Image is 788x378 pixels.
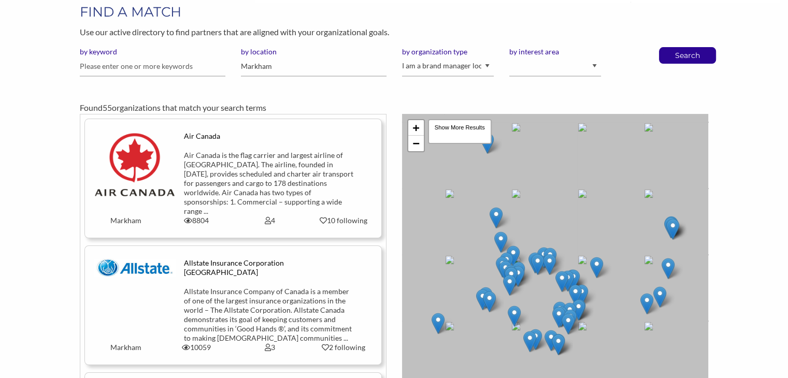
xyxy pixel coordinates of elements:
div: Allstate Insurance Company of Canada is a member of one of the largest insurance organizations in... [184,287,356,343]
div: Air Canada is the flag carrier and largest airline of [GEOGRAPHIC_DATA]. The airline, founded in ... [184,151,356,216]
label: by keyword [80,47,225,56]
label: by organization type [402,47,494,56]
a: Zoom out [408,136,424,151]
div: Markham [85,343,159,352]
h1: FIND A MATCH [80,3,708,21]
img: tap6qbglf5jbhjvv58tx [93,258,176,277]
div: Found organizations that match your search terms [80,101,708,114]
a: Zoom in [408,120,424,136]
label: by location [241,47,386,56]
div: 2 following [314,343,372,352]
div: Show More Results [428,119,492,144]
div: Allstate Insurance Corporation [GEOGRAPHIC_DATA] [184,258,356,277]
input: Please enter one or more keywords [80,56,225,77]
span: 55 [103,103,112,112]
div: 4 [233,216,307,225]
div: 3 [233,343,307,352]
div: Markham [85,216,159,225]
div: 10 following [314,216,372,225]
div: Air Canada [184,132,356,141]
button: Search [670,48,705,63]
div: 10059 [160,343,233,352]
img: tuaf1lofiv9wjppyich2 [93,132,176,198]
div: 8804 [160,216,233,225]
a: Air Canada Air Canada is the flag carrier and largest airline of [GEOGRAPHIC_DATA]. The airline, ... [93,132,372,225]
p: Use our active directory to find partners that are aligned with your organizational goals. [80,25,708,39]
a: Allstate Insurance Corporation [GEOGRAPHIC_DATA] Allstate Insurance Company of Canada is a member... [93,258,372,352]
label: by interest area [509,47,601,56]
